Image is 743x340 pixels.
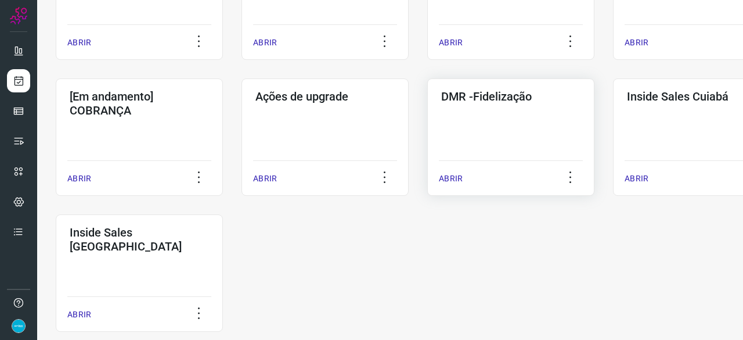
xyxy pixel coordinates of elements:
[70,90,209,117] h3: [Em andamento] COBRANÇA
[67,37,91,49] p: ABRIR
[253,173,277,185] p: ABRIR
[12,319,26,333] img: 4352b08165ebb499c4ac5b335522ff74.png
[439,37,463,49] p: ABRIR
[439,173,463,185] p: ABRIR
[255,90,395,103] h3: Ações de upgrade
[70,226,209,253] h3: Inside Sales [GEOGRAPHIC_DATA]
[625,37,648,49] p: ABRIR
[67,173,91,185] p: ABRIR
[67,309,91,321] p: ABRIR
[253,37,277,49] p: ABRIR
[441,90,580,103] h3: DMR -Fidelização
[10,7,27,24] img: Logo
[625,173,648,185] p: ABRIR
